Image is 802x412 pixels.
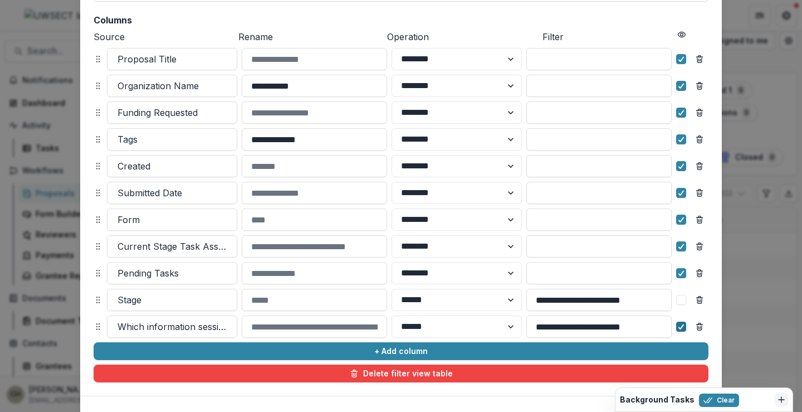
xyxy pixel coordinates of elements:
button: Remove column [691,264,708,282]
button: Remove column [691,104,708,122]
h2: Columns [94,15,708,26]
button: Delete filter view table [94,365,708,382]
button: Remove column [691,318,708,336]
button: Remove column [691,130,708,148]
button: Remove column [691,237,708,255]
p: Operation [387,30,538,43]
button: Remove column [691,157,708,175]
button: Remove column [691,77,708,95]
button: Dismiss [775,393,788,406]
button: Clear [699,394,739,407]
p: Rename [238,30,382,43]
p: Source [94,30,234,43]
p: Filter [542,30,673,43]
button: + Add column [94,342,708,360]
button: Remove column [691,50,708,68]
button: Remove column [691,291,708,309]
button: Remove column [691,211,708,229]
button: Remove column [691,184,708,202]
h2: Background Tasks [620,395,695,405]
